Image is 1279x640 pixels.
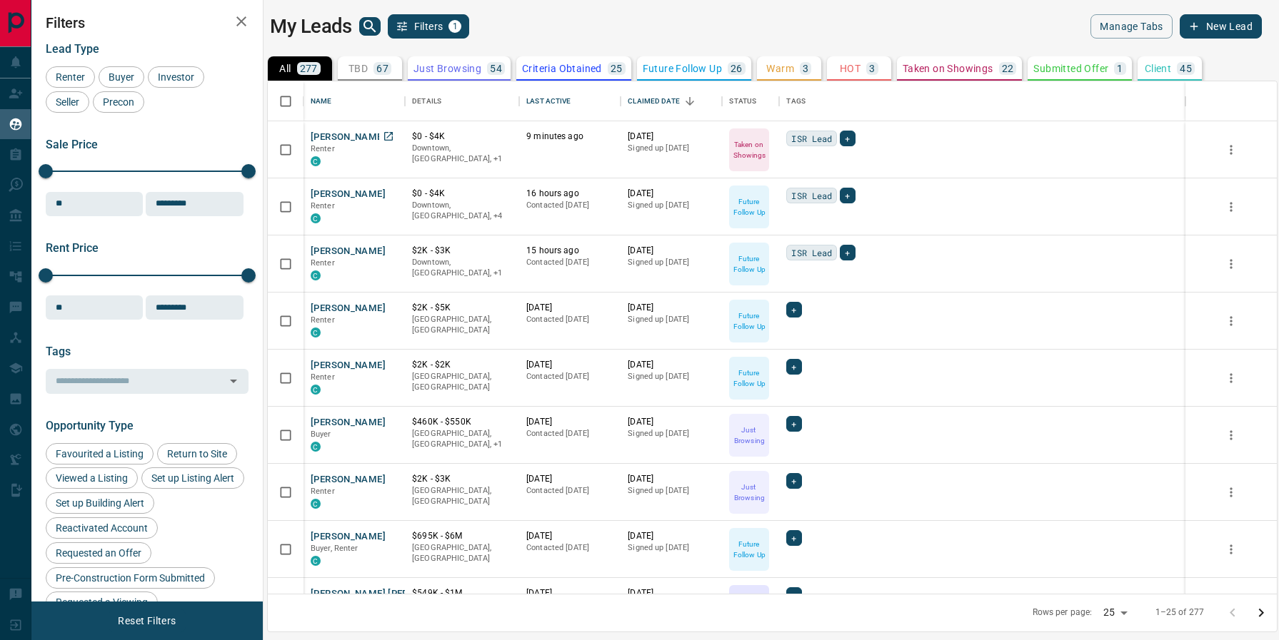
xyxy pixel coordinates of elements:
p: 9 minutes ago [526,131,613,143]
button: search button [359,17,381,36]
p: Criteria Obtained [522,64,602,73]
div: Investor [148,66,204,88]
span: Set up Building Alert [51,497,149,509]
p: 3 [869,64,875,73]
button: Go to next page [1247,599,1275,627]
button: [PERSON_NAME] [311,245,386,258]
div: Set up Listing Alert [141,467,244,489]
span: + [791,417,796,431]
button: [PERSON_NAME] [311,131,386,144]
p: Future Follow Up [731,539,768,560]
p: Contacted [DATE] [526,428,613,440]
div: Claimed Date [628,81,680,121]
span: ISR Lead [791,131,832,146]
div: Buyer [99,66,144,88]
span: ISR Lead [791,188,832,203]
div: Details [412,81,441,121]
button: New Lead [1180,14,1262,39]
span: Set up Listing Alert [146,472,239,484]
p: $0 - $4K [412,131,512,143]
div: Status [729,81,756,121]
p: Signed up [DATE] [628,200,715,211]
div: + [786,302,801,318]
span: Buyer [311,430,331,439]
p: Signed up [DATE] [628,485,715,497]
button: Open [224,371,244,391]
div: condos.ca [311,385,321,395]
span: + [845,188,850,203]
span: Tags [46,345,71,358]
p: [DATE] [526,416,613,428]
div: condos.ca [311,213,321,223]
span: + [791,474,796,488]
p: [GEOGRAPHIC_DATA], [GEOGRAPHIC_DATA] [412,314,512,336]
p: Contacted [DATE] [526,485,613,497]
p: $2K - $3K [412,245,512,257]
h2: Filters [46,14,249,31]
a: Open in New Tab [379,127,398,146]
span: + [845,131,850,146]
div: Pre-Construction Form Submitted [46,567,215,589]
button: Filters1 [388,14,470,39]
p: $695K - $6M [412,530,512,542]
p: 3 [803,64,808,73]
div: + [786,416,801,432]
p: Signed up [DATE] [628,314,715,325]
span: Renter [311,258,335,268]
p: 67 [376,64,388,73]
button: more [1220,482,1242,503]
span: Lead Type [46,42,99,56]
p: Warm [766,64,794,73]
p: North York, York Crosstown, West End, Toronto [412,200,512,222]
p: [DATE] [526,359,613,371]
span: + [845,245,850,260]
p: [DATE] [526,302,613,314]
span: + [791,531,796,545]
p: Signed up [DATE] [628,542,715,554]
button: more [1220,253,1242,275]
div: + [840,131,855,146]
p: Just Browsing [413,64,481,73]
button: more [1220,425,1242,446]
div: Return to Site [157,443,237,464]
p: [DATE] [628,530,715,542]
p: Signed up [DATE] [628,257,715,268]
button: [PERSON_NAME] [PERSON_NAME] [311,587,463,601]
p: 15 hours ago [526,245,613,257]
div: condos.ca [311,442,321,452]
div: + [840,245,855,260]
div: condos.ca [311,499,321,509]
p: Toronto [412,143,512,165]
p: 54 [490,64,502,73]
span: Rent Price [46,241,99,255]
p: 26 [731,64,743,73]
span: Buyer, Renter [311,544,358,553]
p: Future Follow Up [731,253,768,275]
p: Just Browsing [731,482,768,503]
button: [PERSON_NAME] [311,359,386,372]
p: [DATE] [526,473,613,485]
p: Toronto [412,428,512,450]
p: Signed up [DATE] [628,428,715,440]
p: Contacted [DATE] [526,200,613,211]
div: Last Active [526,81,571,121]
button: [PERSON_NAME] [311,188,386,201]
p: $2K - $5K [412,302,512,314]
span: + [791,303,796,317]
div: + [786,359,801,375]
p: [DATE] [628,473,715,485]
span: Requested an Offer [51,547,146,559]
p: Rows per page: [1033,606,1093,619]
div: Reactivated Account [46,517,158,539]
span: Precon [98,96,139,108]
button: more [1220,310,1242,332]
p: $0 - $4K [412,188,512,200]
p: Contacted [DATE] [526,371,613,382]
p: Future Follow Up [731,310,768,332]
p: [DATE] [628,587,715,599]
div: condos.ca [311,556,321,566]
p: Future Follow Up [643,64,722,73]
div: Last Active [519,81,621,121]
span: Investor [153,71,199,83]
p: All [279,64,291,73]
